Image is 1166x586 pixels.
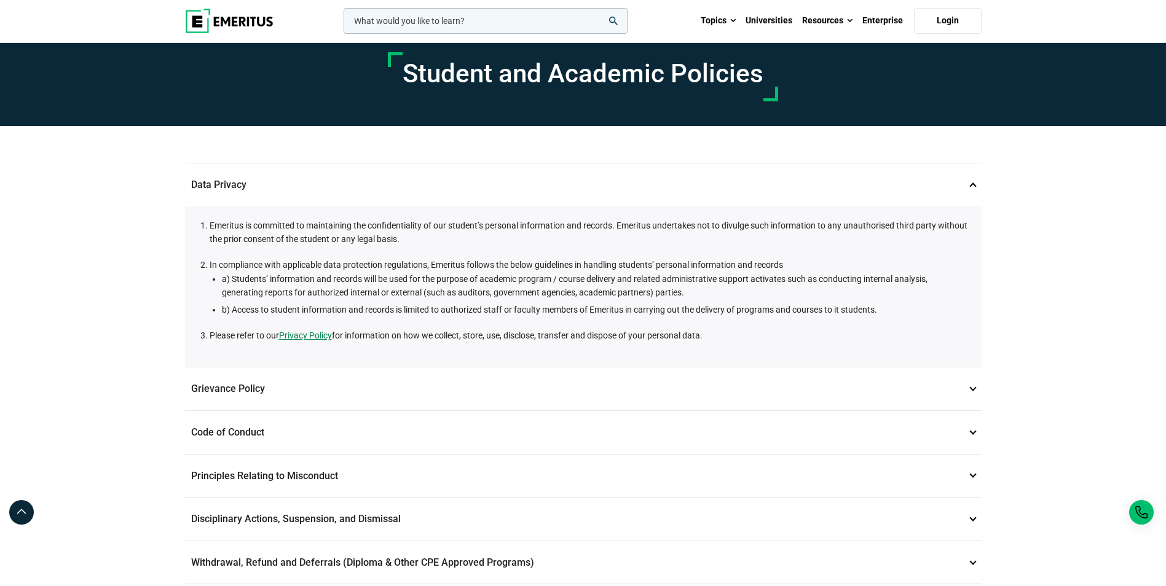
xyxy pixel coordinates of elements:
li: Emeritus is committed to maintaining the confidentiality of our student’s personal information an... [210,219,969,246]
p: Disciplinary Actions, Suspension, and Dismissal [185,498,982,541]
li: In compliance with applicable data protection regulations, Emeritus follows the below guidelines ... [210,258,969,316]
a: Login [914,8,982,34]
a: Privacy Policy [279,329,332,342]
li: a) Students’ information and records will be used for the purpose of academic program / course de... [222,272,969,300]
p: Principles Relating to Misconduct [185,455,982,498]
input: woocommerce-product-search-field-0 [344,8,628,34]
h1: Student and Academic Policies [403,58,763,89]
p: Data Privacy [185,163,982,206]
p: Code of Conduct [185,411,982,454]
li: b) Access to student information and records is limited to authorized staff or faculty members of... [222,303,969,316]
li: Please refer to our for information on how we collect, store, use, disclose, transfer and dispose... [210,329,969,342]
p: Withdrawal, Refund and Deferrals (Diploma & Other CPE Approved Programs) [185,541,982,584]
p: Grievance Policy [185,367,982,410]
